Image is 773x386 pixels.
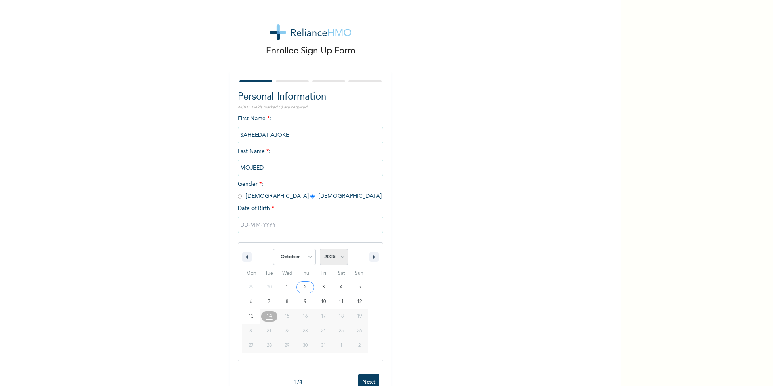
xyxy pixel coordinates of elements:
[321,309,326,324] span: 17
[350,324,368,338] button: 26
[285,309,289,324] span: 15
[238,127,383,143] input: Enter your first name
[242,267,260,280] span: Mon
[314,309,332,324] button: 17
[357,309,362,324] span: 19
[238,116,383,138] span: First Name :
[238,148,383,171] span: Last Name :
[296,295,315,309] button: 9
[332,280,351,295] button: 4
[242,295,260,309] button: 6
[278,267,296,280] span: Wed
[332,309,351,324] button: 18
[260,295,279,309] button: 7
[270,24,351,40] img: logo
[238,90,383,104] h2: Personal Information
[278,295,296,309] button: 8
[314,324,332,338] button: 24
[260,267,279,280] span: Tue
[314,267,332,280] span: Fri
[238,160,383,176] input: Enter your last name
[332,267,351,280] span: Sat
[278,280,296,295] button: 1
[238,217,383,233] input: DD-MM-YYYY
[267,338,272,353] span: 28
[242,338,260,353] button: 27
[332,324,351,338] button: 25
[242,324,260,338] button: 20
[314,295,332,309] button: 10
[238,204,276,213] span: Date of Birth :
[278,338,296,353] button: 29
[278,324,296,338] button: 22
[242,309,260,324] button: 13
[332,295,351,309] button: 11
[249,324,253,338] span: 20
[296,267,315,280] span: Thu
[304,280,306,295] span: 2
[350,267,368,280] span: Sun
[238,181,382,199] span: Gender : [DEMOGRAPHIC_DATA] [DEMOGRAPHIC_DATA]
[286,280,288,295] span: 1
[238,104,383,110] p: NOTE: Fields marked (*) are required
[296,280,315,295] button: 2
[278,309,296,324] button: 15
[340,280,342,295] span: 4
[350,309,368,324] button: 19
[350,280,368,295] button: 5
[260,309,279,324] button: 14
[296,309,315,324] button: 16
[249,338,253,353] span: 27
[268,295,270,309] span: 7
[267,324,272,338] span: 21
[339,309,344,324] span: 18
[260,338,279,353] button: 28
[303,309,308,324] span: 16
[321,295,326,309] span: 10
[296,338,315,353] button: 30
[350,295,368,309] button: 12
[286,295,288,309] span: 8
[358,280,361,295] span: 5
[303,324,308,338] span: 23
[260,324,279,338] button: 21
[357,295,362,309] span: 12
[285,338,289,353] span: 29
[296,324,315,338] button: 23
[321,324,326,338] span: 24
[357,324,362,338] span: 26
[314,338,332,353] button: 31
[314,280,332,295] button: 3
[339,295,344,309] span: 11
[303,338,308,353] span: 30
[249,309,253,324] span: 13
[322,280,325,295] span: 3
[250,295,252,309] span: 6
[321,338,326,353] span: 31
[266,309,272,324] span: 14
[339,324,344,338] span: 25
[285,324,289,338] span: 22
[304,295,306,309] span: 9
[266,45,355,58] p: Enrollee Sign-Up Form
